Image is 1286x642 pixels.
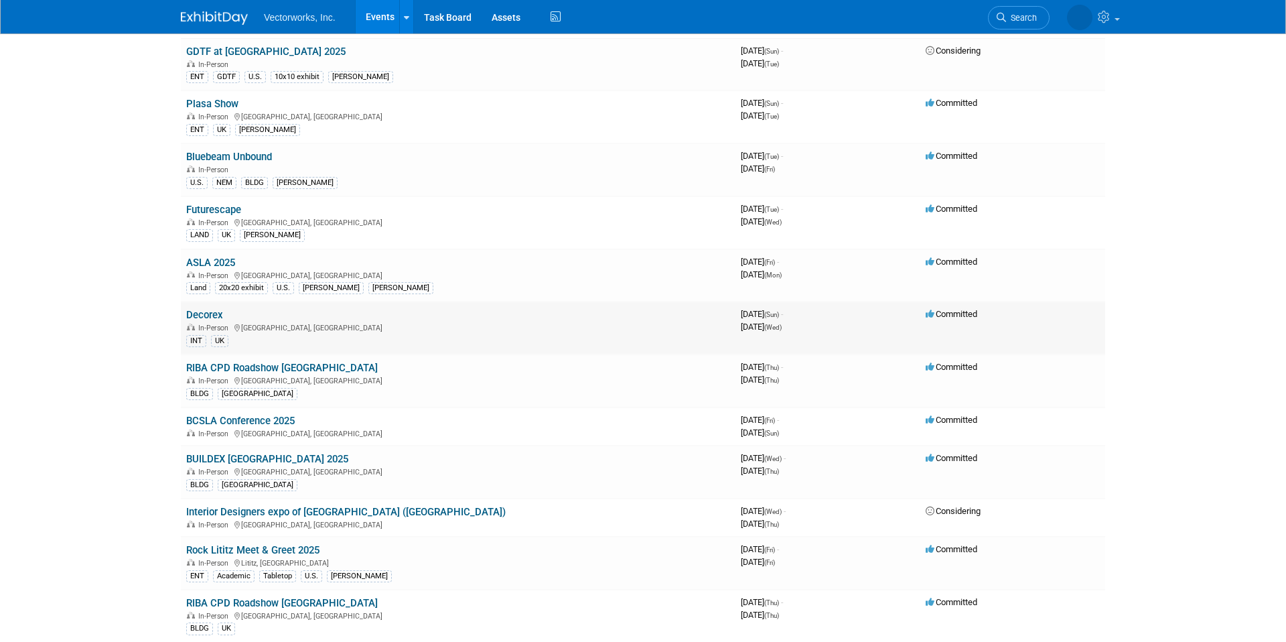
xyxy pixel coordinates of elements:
[187,559,195,566] img: In-Person Event
[211,335,228,347] div: UK
[186,177,208,189] div: U.S.
[198,113,232,121] span: In-Person
[328,71,393,83] div: [PERSON_NAME]
[741,375,779,385] span: [DATE]
[187,166,195,172] img: In-Person Event
[187,612,195,619] img: In-Person Event
[741,453,786,463] span: [DATE]
[218,388,297,400] div: [GEOGRAPHIC_DATA]
[186,98,238,110] a: Plasa Show
[781,362,783,372] span: -
[186,375,730,385] div: [GEOGRAPHIC_DATA], [GEOGRAPHIC_DATA]
[299,282,364,294] div: [PERSON_NAME]
[926,362,977,372] span: Committed
[187,271,195,278] img: In-Person Event
[764,311,779,318] span: (Sun)
[926,257,977,267] span: Committed
[926,453,977,463] span: Committed
[212,177,236,189] div: NEM
[186,46,346,58] a: GDTF at [GEOGRAPHIC_DATA] 2025
[218,229,235,241] div: UK
[187,60,195,67] img: In-Person Event
[186,257,235,269] a: ASLA 2025
[181,11,248,25] img: ExhibitDay
[777,415,779,425] span: -
[741,597,783,607] span: [DATE]
[741,466,779,476] span: [DATE]
[186,335,206,347] div: INT
[741,362,783,372] span: [DATE]
[187,377,195,383] img: In-Person Event
[301,570,322,582] div: U.S.
[213,570,255,582] div: Academic
[764,430,779,437] span: (Sun)
[198,559,232,568] span: In-Person
[764,417,775,424] span: (Fri)
[187,218,195,225] img: In-Person Event
[215,282,268,294] div: 20x20 exhibit
[187,521,195,527] img: In-Person Event
[741,544,779,554] span: [DATE]
[186,282,210,294] div: Land
[273,282,294,294] div: U.S.
[186,466,730,476] div: [GEOGRAPHIC_DATA], [GEOGRAPHIC_DATA]
[186,269,730,280] div: [GEOGRAPHIC_DATA], [GEOGRAPHIC_DATA]
[213,71,240,83] div: GDTF
[368,282,433,294] div: [PERSON_NAME]
[926,544,977,554] span: Committed
[186,216,730,227] div: [GEOGRAPHIC_DATA], [GEOGRAPHIC_DATA]
[235,124,300,136] div: [PERSON_NAME]
[186,71,208,83] div: ENT
[741,216,782,227] span: [DATE]
[764,206,779,213] span: (Tue)
[781,204,783,214] span: -
[741,164,775,174] span: [DATE]
[264,12,336,23] span: Vectorworks, Inc.
[741,309,783,319] span: [DATE]
[187,324,195,330] img: In-Person Event
[784,506,786,516] span: -
[240,229,305,241] div: [PERSON_NAME]
[198,218,232,227] span: In-Person
[186,388,213,400] div: BLDG
[764,166,775,173] span: (Fri)
[781,46,783,56] span: -
[741,519,779,529] span: [DATE]
[764,599,779,606] span: (Thu)
[781,151,783,161] span: -
[741,257,779,267] span: [DATE]
[186,519,730,529] div: [GEOGRAPHIC_DATA], [GEOGRAPHIC_DATA]
[764,455,782,462] span: (Wed)
[741,98,783,108] span: [DATE]
[741,322,782,332] span: [DATE]
[764,468,779,475] span: (Thu)
[741,58,779,68] span: [DATE]
[198,166,232,174] span: In-Person
[186,124,208,136] div: ENT
[777,544,779,554] span: -
[198,324,232,332] span: In-Person
[218,623,235,635] div: UK
[764,546,775,554] span: (Fri)
[187,430,195,436] img: In-Person Event
[186,610,730,621] div: [GEOGRAPHIC_DATA], [GEOGRAPHIC_DATA]
[241,177,268,189] div: BLDG
[741,610,779,620] span: [DATE]
[764,324,782,331] span: (Wed)
[781,98,783,108] span: -
[926,98,977,108] span: Committed
[198,271,232,280] span: In-Person
[764,612,779,619] span: (Thu)
[764,259,775,266] span: (Fri)
[186,544,319,556] a: Rock Lititz Meet & Greet 2025
[186,229,213,241] div: LAND
[186,151,272,163] a: Bluebeam Unbound
[186,479,213,491] div: BLDG
[781,597,783,607] span: -
[741,269,782,279] span: [DATE]
[926,309,977,319] span: Committed
[764,218,782,226] span: (Wed)
[926,597,977,607] span: Committed
[213,124,230,136] div: UK
[186,362,378,374] a: RIBA CPD Roadshow [GEOGRAPHIC_DATA]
